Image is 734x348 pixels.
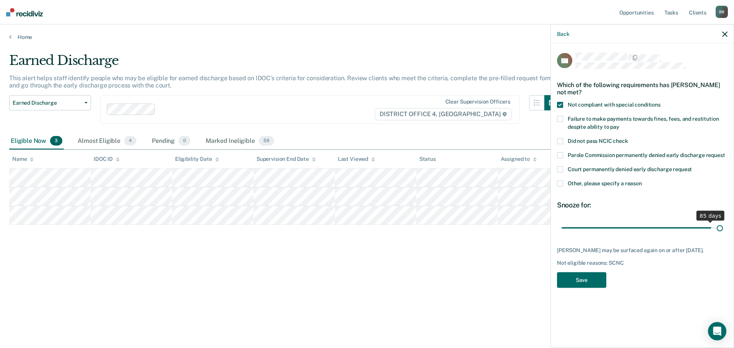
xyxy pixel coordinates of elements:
button: Save [557,272,606,288]
div: Supervision End Date [257,156,316,162]
div: Marked Ineligible [204,133,275,150]
span: Parole Commission permanently denied early discharge request [568,152,725,158]
div: Open Intercom Messenger [708,322,726,340]
div: Eligibility Date [175,156,219,162]
span: Earned Discharge [13,100,81,106]
div: Not eligible reasons: SCNC [557,260,728,266]
div: IDOC ID [94,156,120,162]
span: Failure to make payments towards fines, fees, and restitution despite ability to pay [568,116,719,130]
div: Almost Eligible [76,133,138,150]
span: 3 [50,136,62,146]
div: Status [419,156,436,162]
div: Eligible Now [9,133,64,150]
div: 85 days [697,210,724,220]
span: 0 [179,136,190,146]
a: Home [9,34,725,40]
span: 4 [124,136,136,146]
div: Name [12,156,34,162]
img: Recidiviz [6,8,43,16]
span: Court permanently denied early discharge request [568,166,692,172]
div: Assigned to [501,156,537,162]
div: Snooze for: [557,201,728,209]
span: Other, please specify a reason [568,180,642,186]
button: Back [557,31,569,37]
p: This alert helps staff identify people who may be eligible for earned discharge based on IDOC’s c... [9,74,554,89]
div: [PERSON_NAME] may be surfaced again on or after [DATE]. [557,247,728,253]
span: Did not pass NCIC check [568,138,628,144]
div: Pending [150,133,192,150]
div: Clear supervision officers [445,99,510,105]
div: Last Viewed [338,156,375,162]
div: Earned Discharge [9,53,560,74]
span: 59 [259,136,274,146]
div: Which of the following requirements has [PERSON_NAME] not met? [557,75,728,102]
div: R R [716,6,728,18]
span: Not compliant with special conditions [568,102,661,108]
span: DISTRICT OFFICE 4, [GEOGRAPHIC_DATA] [375,108,512,120]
